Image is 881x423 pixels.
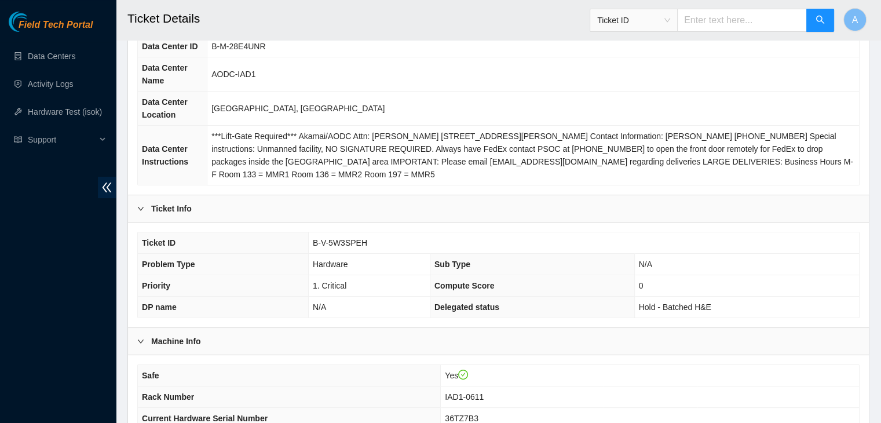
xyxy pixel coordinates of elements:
[458,370,469,380] span: check-circle
[142,97,188,119] span: Data Center Location
[137,338,144,345] span: right
[28,79,74,89] a: Activity Logs
[128,195,869,222] div: Ticket Info
[445,392,484,402] span: IAD1-0611
[28,52,75,61] a: Data Centers
[313,302,326,312] span: N/A
[677,9,807,32] input: Enter text here...
[852,13,858,27] span: A
[14,136,22,144] span: read
[313,281,346,290] span: 1. Critical
[9,12,59,32] img: Akamai Technologies
[9,21,93,36] a: Akamai TechnologiesField Tech Portal
[142,42,198,51] span: Data Center ID
[806,9,834,32] button: search
[639,260,652,269] span: N/A
[142,392,194,402] span: Rack Number
[142,63,188,85] span: Data Center Name
[639,281,644,290] span: 0
[445,414,478,423] span: 36TZ7B3
[211,132,853,179] span: ***Lift-Gate Required*** Akamai/AODC Attn: [PERSON_NAME] [STREET_ADDRESS][PERSON_NAME] Contact In...
[98,177,116,198] span: double-left
[142,260,195,269] span: Problem Type
[142,281,170,290] span: Priority
[142,144,188,166] span: Data Center Instructions
[639,302,711,312] span: Hold - Batched H&E
[142,302,177,312] span: DP name
[313,260,348,269] span: Hardware
[142,371,159,380] span: Safe
[142,414,268,423] span: Current Hardware Serial Number
[128,328,869,355] div: Machine Info
[211,104,385,113] span: [GEOGRAPHIC_DATA], [GEOGRAPHIC_DATA]
[28,128,96,151] span: Support
[313,238,367,247] span: B-V-5W3SPEH
[843,8,867,31] button: A
[151,335,201,348] b: Machine Info
[19,20,93,31] span: Field Tech Portal
[211,42,265,51] span: B-M-28E4UNR
[28,107,102,116] a: Hardware Test (isok)
[434,260,470,269] span: Sub Type
[211,70,255,79] span: AODC-IAD1
[137,205,144,212] span: right
[434,302,499,312] span: Delegated status
[597,12,670,29] span: Ticket ID
[445,371,468,380] span: Yes
[142,238,176,247] span: Ticket ID
[151,202,192,215] b: Ticket Info
[434,281,494,290] span: Compute Score
[816,15,825,26] span: search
